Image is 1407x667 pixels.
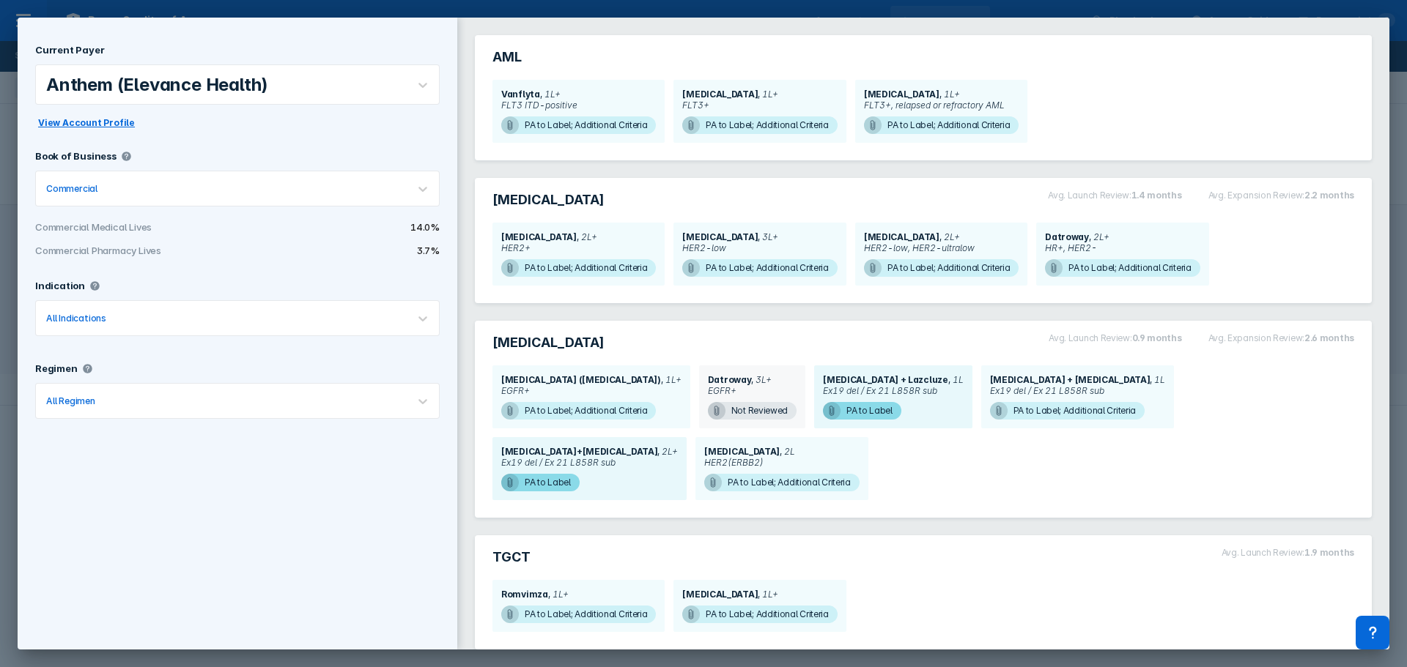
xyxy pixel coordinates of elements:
[38,116,135,130] span: View Account Profile
[864,231,939,242] span: [MEDICAL_DATA]
[46,74,268,95] div: Anthem (Elevance Health)
[939,231,960,242] span: 2L+
[1048,190,1131,201] span: Avg. Launch Review:
[1132,332,1182,343] b: 0.9 months
[237,221,440,233] div: 14.0%
[990,374,1151,385] span: [MEDICAL_DATA] + [MEDICAL_DATA]
[708,385,797,396] span: EGFR+
[704,457,859,468] span: HER2(ERBB2)
[1045,242,1200,253] span: HR+, HER2-
[46,313,106,324] div: All Indications
[548,589,569,600] span: 1L+
[501,116,656,134] span: PA to Label; Additional Criteria
[864,100,1019,111] span: FLT3+, relapsed or refractory AML
[682,259,837,277] span: PA to Label; Additional Criteria
[35,280,85,291] h3: Indication
[492,548,531,566] span: TGCT
[1045,231,1089,242] span: Datroway
[990,385,1166,396] span: Ex19 del / Ex 21 L858R sub
[1208,332,1304,343] span: Avg. Expansion Review:
[864,242,1019,253] span: HER2-low, HER2-ultralow
[501,259,656,277] span: PA to Label; Additional Criteria
[751,374,772,385] span: 3L+
[1222,547,1304,558] span: Avg. Launch Review:
[682,231,758,242] span: [MEDICAL_DATA]
[1208,190,1304,201] span: Avg. Expansion Review:
[540,89,561,100] span: 1L+
[864,259,1019,277] span: PA to Label; Additional Criteria
[682,100,837,111] span: FLT3+
[1304,190,1354,201] b: 2.2 months
[948,374,964,385] span: 1L
[35,245,237,256] div: Commercial Pharmacy Lives
[35,113,138,133] button: View Account Profile
[501,446,657,457] span: [MEDICAL_DATA]+[MEDICAL_DATA]
[657,446,678,457] span: 2L+
[990,402,1145,420] span: PA to Label; Additional Criteria
[758,231,778,242] span: 3L+
[35,150,117,162] h3: Book of Business
[501,457,678,468] span: Ex19 del / Ex 21 L858R sub
[823,374,948,385] span: [MEDICAL_DATA] + Lazcluze
[1045,259,1200,277] span: PA to Label; Additional Criteria
[758,89,778,100] span: 1L+
[237,245,440,256] div: 3.7%
[501,100,656,111] span: FLT3 ITD-positive
[758,589,778,600] span: 1L+
[682,605,837,623] span: PA to Label; Additional Criteria
[1304,547,1354,558] b: 1.9 months
[1089,231,1109,242] span: 2L+
[35,362,78,374] h3: Regimen
[682,116,837,134] span: PA to Label; Additional Criteria
[864,89,939,100] span: [MEDICAL_DATA]
[1049,332,1131,343] span: Avg. Launch Review:
[35,44,104,56] h3: Current Payer
[1150,374,1165,385] span: 1L
[1304,332,1354,343] b: 2.6 months
[864,116,1019,134] span: PA to Label; Additional Criteria
[501,242,656,253] span: HER2+
[501,374,661,385] span: [MEDICAL_DATA] ([MEDICAL_DATA])
[492,48,522,66] span: AML
[501,385,682,396] span: EGFR+
[46,395,95,406] div: All Regimen
[708,402,797,420] span: Not Reviewed
[823,385,964,396] span: Ex19 del / Ex 21 L858R sub
[46,183,97,194] div: Commercial
[704,446,780,457] span: [MEDICAL_DATA]
[577,231,597,242] span: 2L+
[501,402,656,420] span: PA to Label; Additional Criteria
[501,231,577,242] span: [MEDICAL_DATA]
[939,89,960,100] span: 1L+
[501,89,540,100] span: Vanflyta
[682,242,837,253] span: HER2-low
[492,334,605,351] span: [MEDICAL_DATA]
[35,114,138,129] a: View Account Profile
[823,402,901,420] span: PA to Label
[1356,616,1389,649] div: Contact Support
[1131,190,1182,201] b: 1.4 months
[682,589,758,600] span: [MEDICAL_DATA]
[708,374,752,385] span: Datroway
[501,474,580,491] span: PA to Label
[492,191,605,209] span: [MEDICAL_DATA]
[780,446,795,457] span: 2L
[704,474,859,491] span: PA to Label; Additional Criteria
[501,589,548,600] span: Romvimza
[661,374,682,385] span: 1L+
[35,221,237,233] div: Commercial Medical Lives
[682,89,758,100] span: [MEDICAL_DATA]
[501,605,656,623] span: PA to Label; Additional Criteria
